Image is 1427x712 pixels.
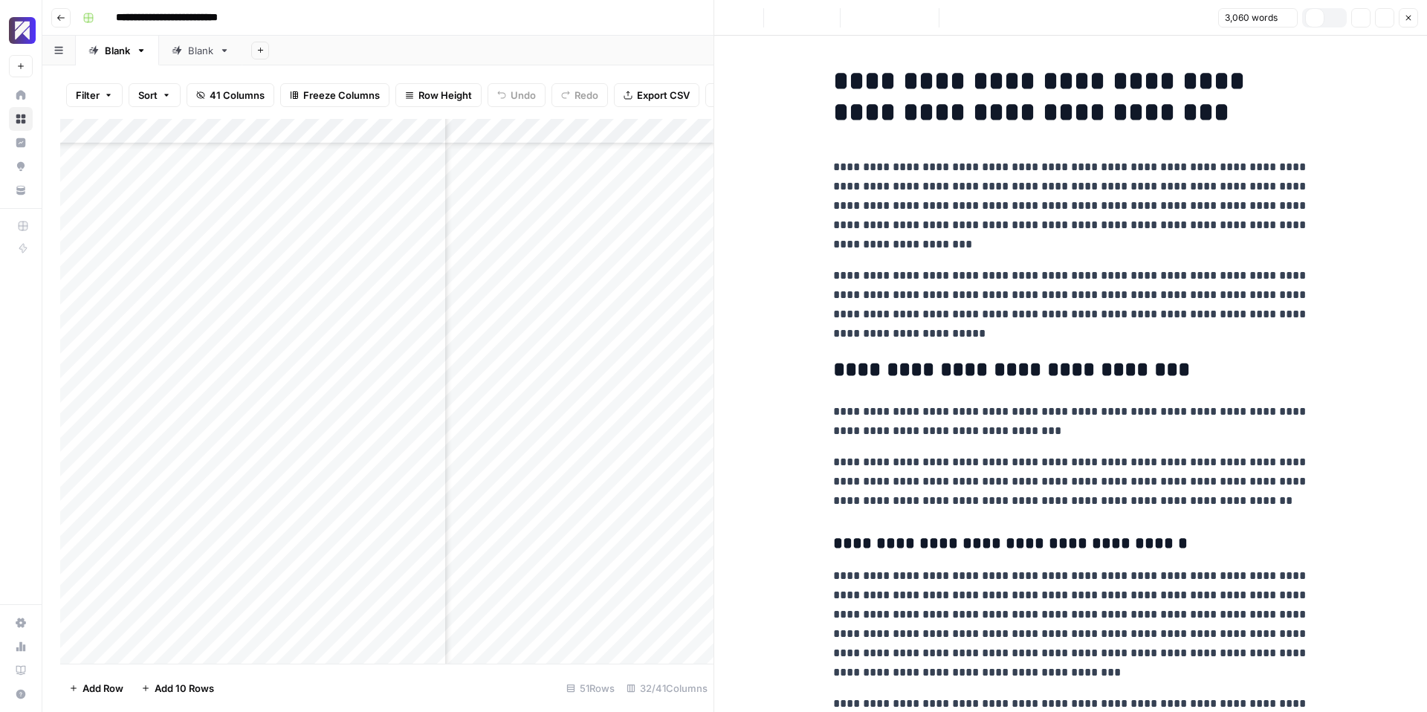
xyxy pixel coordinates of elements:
div: Blank [188,43,213,58]
button: Help + Support [9,682,33,706]
span: Row Height [418,88,472,103]
span: Freeze Columns [303,88,380,103]
a: Settings [9,611,33,635]
button: 41 Columns [187,83,274,107]
span: 3,060 words [1225,11,1278,25]
div: Blank [105,43,130,58]
button: Export CSV [614,83,699,107]
button: Undo [488,83,546,107]
a: Home [9,83,33,107]
span: Add 10 Rows [155,681,214,696]
button: Workspace: Overjet - Test [9,12,33,49]
button: Sort [129,83,181,107]
a: Your Data [9,178,33,202]
span: 41 Columns [210,88,265,103]
button: Row Height [395,83,482,107]
button: 3,060 words [1218,8,1298,27]
a: Browse [9,107,33,131]
span: Sort [138,88,158,103]
button: Redo [551,83,608,107]
a: Blank [159,36,242,65]
div: 32/41 Columns [621,676,713,700]
span: Filter [76,88,100,103]
span: Export CSV [637,88,690,103]
a: Usage [9,635,33,658]
div: 51 Rows [560,676,621,700]
span: Undo [511,88,536,103]
a: Opportunities [9,155,33,178]
img: Overjet - Test Logo [9,17,36,44]
a: Blank [76,36,159,65]
span: Redo [575,88,598,103]
button: Add Row [60,676,132,700]
a: Insights [9,131,33,155]
a: Learning Hub [9,658,33,682]
span: Add Row [82,681,123,696]
button: Filter [66,83,123,107]
button: Freeze Columns [280,83,389,107]
button: Add 10 Rows [132,676,223,700]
